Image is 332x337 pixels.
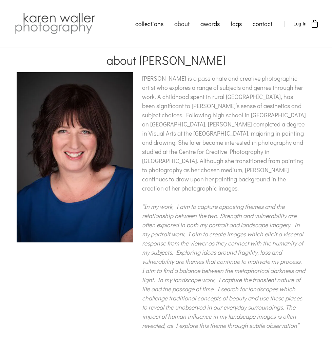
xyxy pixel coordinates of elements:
img: Karen Waller Photography [13,12,97,36]
a: awards [195,15,225,32]
span: [PERSON_NAME] is a passionate and creative photographic artist who explores a range of subjects a... [142,74,306,192]
a: collections [130,15,169,32]
a: about [169,15,195,32]
a: faqs [225,15,247,32]
a: contact [247,15,278,32]
span: “In my work, I aim to capture opposing themes and the relationship between the two. Strength and ... [142,202,305,330]
span: Log In [293,21,307,26]
span: about [PERSON_NAME] [106,52,226,68]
